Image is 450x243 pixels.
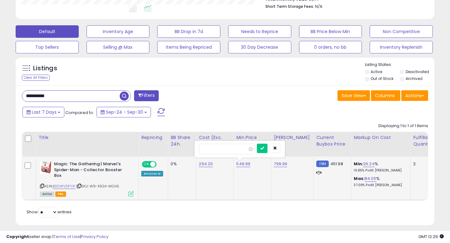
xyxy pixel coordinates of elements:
a: 799.99 [274,161,287,167]
p: 16.85% Profit [PERSON_NAME] [354,168,406,173]
button: Columns [371,90,400,101]
button: Default [16,25,79,38]
div: Markup on Cost [354,134,408,141]
div: Repricing [141,134,165,141]
b: Magic: The Gathering | Marvel's Spider-Man - Collector Booster Box [54,161,130,180]
span: All listings currently available for purchase on Amazon [40,191,54,197]
h5: Listings [33,64,57,73]
b: Min: [354,161,363,167]
div: 0% [171,161,191,167]
div: BB Share 24h. [171,134,193,147]
div: ASIN: [40,161,134,196]
button: BB Price Below Min [299,25,362,38]
span: | SKU: W9-K92A-MCHS [76,184,119,189]
a: Privacy Policy [81,234,108,240]
div: Min Price [236,134,268,141]
div: 2 [413,161,432,167]
button: 30 Day Decrease [228,41,291,53]
span: Show: entries [27,209,72,215]
span: 451.98 [330,161,343,167]
button: Top Sellers [16,41,79,53]
div: [PERSON_NAME] [274,134,311,141]
a: 294.20 [199,161,213,167]
div: % [354,176,406,187]
button: Actions [401,90,428,101]
button: BB Drop in 7d [157,25,220,38]
a: B0DWVDFYX1 [53,184,75,189]
p: Listing States: [365,62,435,68]
button: Sep-24 - Sep-30 [97,107,151,117]
div: Clear All Filters [22,75,50,81]
button: Last 7 Days [22,107,64,117]
label: Out of Stock [371,76,393,81]
div: Amazon AI [141,171,163,176]
img: 51F2BoE5YZL._SL40_.jpg [40,161,52,174]
button: Selling @ Max [87,41,150,53]
span: Compared to: [65,110,94,116]
th: The percentage added to the cost of goods (COGS) that forms the calculator for Min & Max prices. [351,132,411,156]
p: 37.09% Profit [PERSON_NAME] [354,183,406,187]
label: Archived [406,76,422,81]
label: Active [371,69,382,74]
div: Displaying 1 to 1 of 1 items [378,123,428,129]
button: Non Competitive [370,25,433,38]
span: 2025-10-10 12:29 GMT [418,234,444,240]
span: ON [142,162,150,167]
b: Short Term Storage Fees: [265,4,314,9]
small: FBM [316,161,328,167]
strong: Copyright [6,234,29,240]
div: Cost (Exc. VAT) [199,134,231,147]
button: Inventory Replenish [370,41,433,53]
span: FBA [55,191,66,197]
div: Current Buybox Price [316,134,348,147]
a: Terms of Use [53,234,80,240]
a: 84.05 [365,176,376,182]
a: 549.99 [236,161,250,167]
button: Inventory Age [87,25,150,38]
span: N/A [315,3,322,9]
label: Deactivated [406,69,429,74]
button: 0 orders, no bb [299,41,362,53]
button: Needs to Reprice [228,25,291,38]
span: OFF [156,162,166,167]
a: 26.24 [363,161,375,167]
div: Fulfillable Quantity [413,134,435,147]
button: Save View [337,90,370,101]
span: Sep-24 - Sep-30 [106,109,143,115]
span: Columns [375,92,395,99]
div: % [354,161,406,173]
span: Last 7 Days [32,109,57,115]
button: Filters [134,90,158,101]
div: Title [38,134,136,141]
div: seller snap | | [6,234,108,240]
button: Items Being Repriced [157,41,220,53]
b: Max: [354,176,365,181]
